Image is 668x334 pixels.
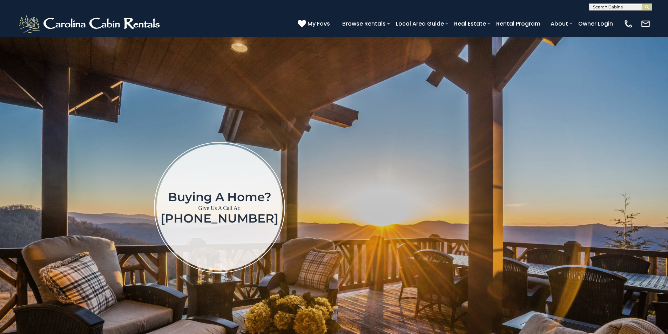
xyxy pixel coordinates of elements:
a: [PHONE_NUMBER] [161,211,278,226]
h1: Buying a home? [161,191,278,203]
p: Give Us A Call At: [161,203,278,213]
img: mail-regular-white.png [641,19,650,29]
a: Owner Login [575,18,616,30]
a: Rental Program [493,18,544,30]
img: White-1-2.png [18,13,163,34]
a: About [547,18,572,30]
span: My Favs [308,19,330,28]
a: Local Area Guide [392,18,447,30]
a: Browse Rentals [339,18,389,30]
img: phone-regular-white.png [623,19,633,29]
a: Real Estate [451,18,490,30]
a: My Favs [298,19,332,28]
